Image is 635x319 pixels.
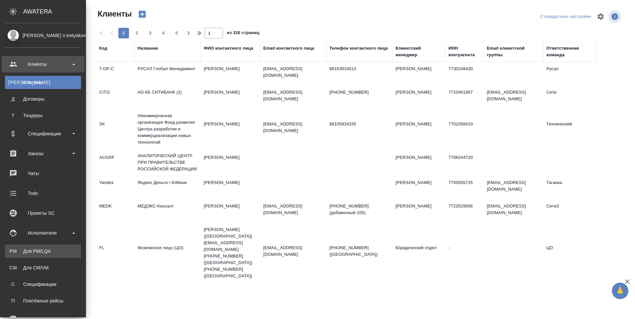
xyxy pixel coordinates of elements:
div: Чаты [5,168,81,178]
td: МЕДЭКС-Консалт [134,200,200,223]
p: [EMAIL_ADDRESS][DOMAIN_NAME] [263,245,323,258]
p: [PHONE_NUMBER] ([GEOGRAPHIC_DATA]) [329,245,389,258]
span: 4 [158,30,169,36]
p: [EMAIL_ADDRESS][DOMAIN_NAME] [263,66,323,79]
td: РУСАЛ Глобал Менеджмент [134,62,200,85]
span: из 326 страниц [227,29,259,38]
a: PMДля PM/LQA [5,245,81,258]
p: [PHONE_NUMBER] (добавочный 105) [329,203,389,216]
td: [PERSON_NAME] [392,151,445,174]
span: Посмотреть информацию [609,10,622,23]
td: 7723529656 [445,200,484,223]
div: Телефон контактного лица [329,45,388,52]
td: 7710401987 [445,86,484,109]
td: [PERSON_NAME] [200,151,260,174]
div: Email контактного лица [263,45,314,52]
p: [EMAIL_ADDRESS][DOMAIN_NAME] [263,89,323,102]
td: CITI2 [96,86,134,109]
p: 89163910013 [329,66,389,72]
div: ИНН контрагента [448,45,480,58]
td: [PERSON_NAME] [392,117,445,141]
a: CMДля CM/VM [5,261,81,274]
td: [EMAIL_ADDRESS][DOMAIN_NAME] [484,86,543,109]
div: ФИО контактного лица [204,45,253,52]
td: Яндекс Деньги / ЮМани [134,176,200,199]
div: Договоры [8,96,78,102]
td: Русал [543,62,596,85]
div: Платёжные рейсы [8,297,78,304]
td: АНАЛИТИЧЕСКИЙ ЦЕНТР ПРИ ПРАВИТЕЛЬСТВЕ РОССИЙСКОЙ ФЕДЕРАЦИИ [134,149,200,176]
td: T-OP-C [96,62,134,85]
div: Код [99,45,107,52]
td: [PERSON_NAME] [200,117,260,141]
a: Todo [2,185,84,202]
div: split button [538,12,593,22]
span: 5 [171,30,182,36]
div: AWATERA [23,5,86,18]
p: [EMAIL_ADDRESS][DOMAIN_NAME] [263,121,323,134]
div: Email клиентской группы [487,45,540,58]
td: [PERSON_NAME] [392,86,445,109]
td: ACGRF [96,151,134,174]
td: [PERSON_NAME] [392,200,445,223]
td: Сити [543,86,596,109]
button: 2 [132,28,142,38]
div: Заказы [5,149,81,159]
a: ССпецификации [5,278,81,291]
div: Спецификации [8,281,78,288]
div: Исполнители [5,228,81,238]
span: 2 [132,30,142,36]
div: Тендеры [8,112,78,119]
td: [PERSON_NAME] [200,62,260,85]
td: Сити3 [543,200,596,223]
button: 5 [171,28,182,38]
td: [PERSON_NAME] [200,176,260,199]
td: 7750005725 [445,176,484,199]
a: ТТендеры [5,109,81,122]
div: Ответственная команда [546,45,593,58]
span: 3 [145,30,155,36]
div: Todo [5,188,81,198]
span: 🙏 [614,284,626,298]
div: Спецификации [5,129,81,139]
div: Название [138,45,158,52]
td: [PERSON_NAME] [392,176,445,199]
td: MEDK [96,200,134,223]
td: Yandex [96,176,134,199]
a: Проекты SC [2,205,84,221]
p: [PHONE_NUMBER] [329,89,389,96]
span: Настроить таблицу [593,9,609,24]
button: 4 [158,28,169,38]
p: [EMAIL_ADDRESS][DOMAIN_NAME] [263,203,323,216]
td: Технический [543,117,596,141]
td: Юридический отдел [392,241,445,264]
button: 3 [145,28,155,38]
td: [PERSON_NAME] [200,86,260,109]
td: 7708244720 [445,151,484,174]
a: ДДоговоры [5,92,81,106]
div: Клиенты [8,79,78,86]
td: [PERSON_NAME] [200,200,260,223]
td: 7730248430 [445,62,484,85]
td: - [445,241,484,264]
div: Для CM/VM [8,264,78,271]
div: [PERSON_NAME] n.tretyakova [5,32,81,39]
p: 89105834335 [329,121,389,127]
div: Клиентский менеджер [396,45,442,58]
button: 🙏 [612,283,628,299]
td: [PERSON_NAME] [392,62,445,85]
td: Некоммерческая организация Фонд развития Центра разработки и коммерциализации новых технологий [134,109,200,149]
span: Клиенты [96,9,132,19]
td: АО КБ СИТИБАНК (2) [134,86,200,109]
td: ЦО [543,241,596,264]
div: Для PM/LQA [8,248,78,254]
a: [PERSON_NAME]Клиенты [5,76,81,89]
td: Физическое лицо (ЦО) [134,241,200,264]
td: [EMAIL_ADDRESS][DOMAIN_NAME] [484,200,543,223]
td: FL [96,241,134,264]
button: Создать [134,9,150,20]
div: Клиенты [5,59,81,69]
td: 7701058410 [445,117,484,141]
td: [EMAIL_ADDRESS][DOMAIN_NAME] [484,176,543,199]
a: ППлатёжные рейсы [5,294,81,307]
